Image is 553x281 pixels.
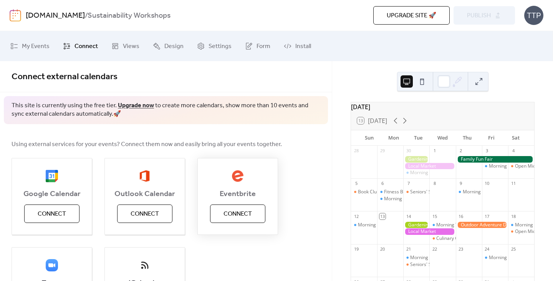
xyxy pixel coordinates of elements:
[510,246,516,252] div: 25
[403,222,429,228] div: Gardening Workshop
[524,6,543,25] div: TTP
[209,40,232,53] span: Settings
[351,189,377,195] div: Book Club Gathering
[432,181,437,186] div: 8
[358,222,399,228] div: Morning Yoga Bliss
[482,163,508,170] div: Morning Yoga Bliss
[46,170,58,182] img: google
[198,190,278,199] span: Eventbrite
[278,34,317,58] a: Install
[85,8,88,23] b: /
[403,189,429,195] div: Seniors' Social Tea
[387,11,436,20] span: Upgrade site 🚀
[456,189,482,195] div: Morning Yoga Bliss
[410,170,451,176] div: Morning Yoga Bliss
[353,148,359,154] div: 28
[106,34,145,58] a: Views
[510,148,516,154] div: 4
[210,205,265,223] button: Connect
[379,213,385,219] div: 13
[239,34,276,58] a: Form
[455,130,479,146] div: Thu
[436,235,485,242] div: Culinary Cooking Class
[510,181,516,186] div: 11
[403,156,429,163] div: Gardening Workshop
[458,213,464,219] div: 16
[403,254,429,261] div: Morning Yoga Bliss
[458,246,464,252] div: 23
[436,222,477,228] div: Morning Yoga Bliss
[458,148,464,154] div: 2
[123,40,139,53] span: Views
[403,261,429,268] div: Seniors' Social Tea
[406,148,411,154] div: 30
[353,213,359,219] div: 12
[484,181,490,186] div: 10
[105,190,185,199] span: Outlook Calendar
[489,254,530,261] div: Morning Yoga Bliss
[191,34,237,58] a: Settings
[432,246,437,252] div: 22
[12,68,118,85] span: Connect external calendars
[429,235,455,242] div: Culinary Cooking Class
[118,100,154,111] a: Upgrade now
[10,9,21,22] img: logo
[164,40,184,53] span: Design
[5,34,55,58] a: My Events
[515,228,548,235] div: Open Mic Night
[379,246,385,252] div: 20
[463,189,504,195] div: Morning Yoga Bliss
[482,254,508,261] div: Morning Yoga Bliss
[403,228,455,235] div: Local Market
[24,205,79,223] button: Connect
[379,181,385,186] div: 6
[75,40,98,53] span: Connect
[257,40,270,53] span: Form
[358,189,402,195] div: Book Club Gathering
[484,213,490,219] div: 17
[295,40,311,53] span: Install
[131,210,159,219] span: Connect
[353,181,359,186] div: 5
[503,130,528,146] div: Sat
[382,130,406,146] div: Mon
[88,8,171,23] b: Sustainability Workshops
[508,163,534,170] div: Open Mic Night
[26,8,85,23] a: [DOMAIN_NAME]
[12,140,282,149] span: Using external services for your events? Connect them now and easily bring all your events together.
[489,163,530,170] div: Morning Yoga Bliss
[406,181,411,186] div: 7
[232,170,244,182] img: eventbrite
[510,213,516,219] div: 18
[224,210,252,219] span: Connect
[22,40,50,53] span: My Events
[456,222,508,228] div: Outdoor Adventure Day
[384,196,425,202] div: Morning Yoga Bliss
[351,102,534,111] div: [DATE]
[139,170,150,182] img: outlook
[484,246,490,252] div: 24
[57,34,104,58] a: Connect
[406,246,411,252] div: 21
[479,130,504,146] div: Fri
[357,130,382,146] div: Sun
[12,101,320,119] span: This site is currently using the free tier. to create more calendars, show more than 10 events an...
[406,130,430,146] div: Tue
[403,170,429,176] div: Morning Yoga Bliss
[429,222,455,228] div: Morning Yoga Bliss
[377,196,403,202] div: Morning Yoga Bliss
[46,259,58,271] img: zoom
[38,210,66,219] span: Connect
[403,163,455,170] div: Local Market
[458,181,464,186] div: 9
[384,189,422,195] div: Fitness Bootcamp
[353,246,359,252] div: 19
[508,228,534,235] div: Open Mic Night
[406,213,411,219] div: 14
[117,205,172,223] button: Connect
[508,222,534,228] div: Morning Yoga Bliss
[377,189,403,195] div: Fitness Bootcamp
[373,6,450,25] button: Upgrade site 🚀
[432,148,437,154] div: 1
[456,156,534,163] div: Family Fun Fair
